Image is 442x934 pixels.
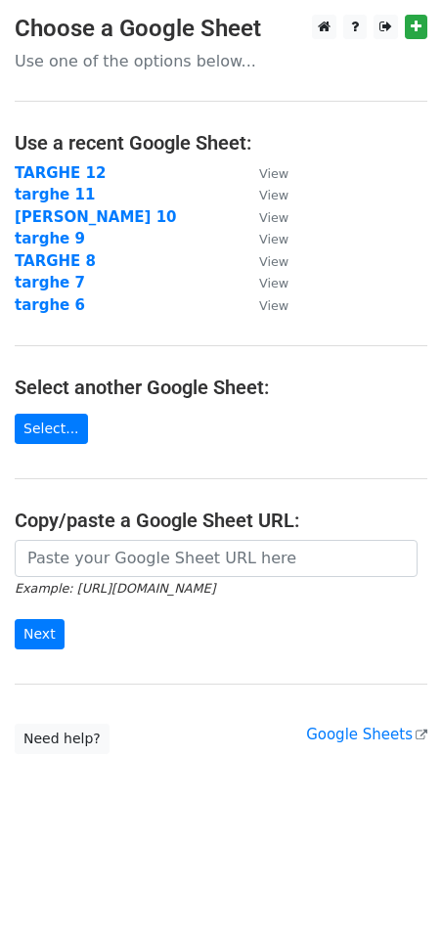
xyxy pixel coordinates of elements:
a: TARGHE 8 [15,252,96,270]
small: View [259,188,288,202]
a: View [240,274,288,291]
input: Paste your Google Sheet URL here [15,540,418,577]
small: Example: [URL][DOMAIN_NAME] [15,581,215,596]
small: View [259,276,288,290]
a: View [240,208,288,226]
a: Select... [15,414,88,444]
small: View [259,166,288,181]
a: targhe 7 [15,274,85,291]
small: View [259,254,288,269]
small: View [259,298,288,313]
a: targhe 6 [15,296,85,314]
a: View [240,230,288,247]
a: View [240,164,288,182]
h4: Copy/paste a Google Sheet URL: [15,509,427,532]
a: Google Sheets [306,726,427,743]
a: targhe 11 [15,186,95,203]
h3: Choose a Google Sheet [15,15,427,43]
small: View [259,210,288,225]
h4: Select another Google Sheet: [15,376,427,399]
a: [PERSON_NAME] 10 [15,208,177,226]
a: View [240,296,288,314]
input: Next [15,619,65,649]
h4: Use a recent Google Sheet: [15,131,427,155]
a: View [240,252,288,270]
a: targhe 9 [15,230,85,247]
p: Use one of the options below... [15,51,427,71]
a: View [240,186,288,203]
a: Need help? [15,724,110,754]
small: View [259,232,288,246]
a: TARGHE 12 [15,164,106,182]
